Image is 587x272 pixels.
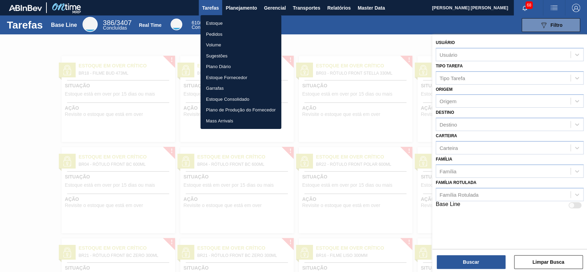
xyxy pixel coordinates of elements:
a: Estoque Fornecedor [200,72,281,83]
a: Plano Diário [200,61,281,72]
a: Estoque Consolidado [200,94,281,105]
a: Volume [200,40,281,51]
a: Plano de Produção do Fornecedor [200,105,281,116]
a: Mass Arrivals [200,116,281,127]
a: Garrafas [200,83,281,94]
a: Estoque [200,18,281,29]
a: Sugestões [200,51,281,62]
a: Pedidos [200,29,281,40]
